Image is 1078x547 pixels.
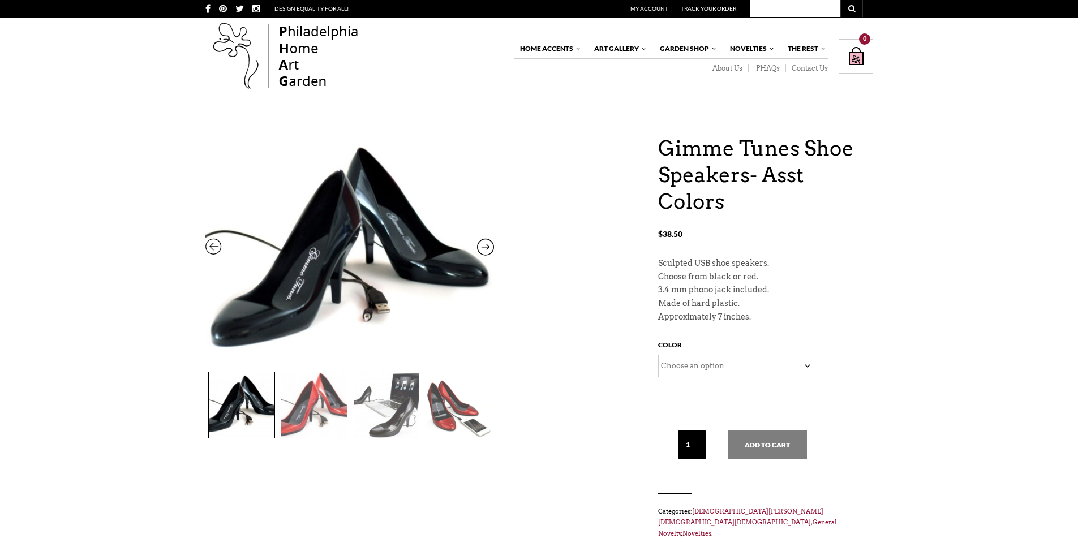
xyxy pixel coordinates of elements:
[654,39,718,58] a: Garden Shop
[658,507,823,527] a: [DEMOGRAPHIC_DATA][PERSON_NAME][DEMOGRAPHIC_DATA][DEMOGRAPHIC_DATA]
[658,135,873,214] h1: Gimme Tunes Shoe Speakers- Asst Colors
[658,270,873,284] p: Choose from black or red.
[782,39,827,58] a: The Rest
[749,64,786,73] a: PHAQs
[658,505,873,540] span: Categories: , , .
[658,229,682,239] bdi: 38.50
[658,311,873,324] p: Approximately 7 inches.
[589,39,647,58] a: Art Gallery
[630,5,668,12] a: My Account
[728,430,807,459] button: Add to cart
[705,64,749,73] a: About Us
[658,257,873,270] p: Sculpted USB shoe speakers.
[681,5,736,12] a: Track Your Order
[786,64,828,73] a: Contact Us
[514,39,582,58] a: Home Accents
[658,297,873,311] p: Made of hard plastic.
[682,529,711,537] a: Novelties
[658,518,837,537] a: General Novelty
[724,39,775,58] a: Novelties
[658,229,663,239] span: $
[859,33,870,45] div: 0
[678,430,706,459] input: Qty
[658,283,873,297] p: 3.4 mm phono jack included.
[658,338,682,355] label: Color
